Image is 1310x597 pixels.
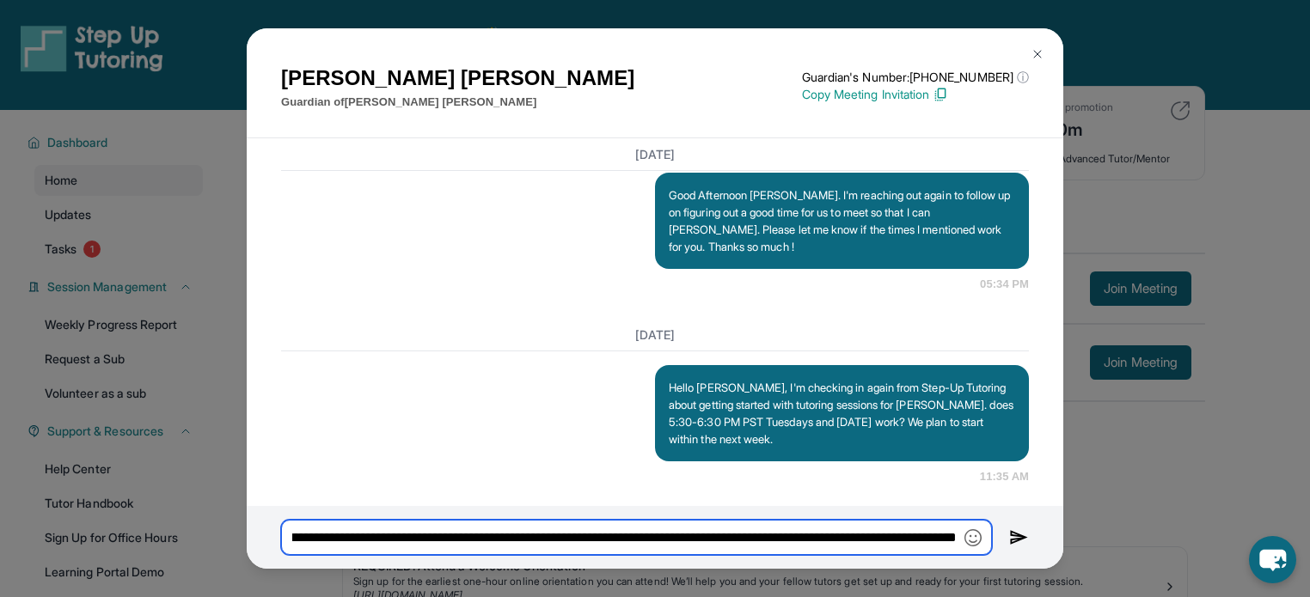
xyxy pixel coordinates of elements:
[802,69,1029,86] p: Guardian's Number: [PHONE_NUMBER]
[281,63,634,94] h1: [PERSON_NAME] [PERSON_NAME]
[802,86,1029,103] p: Copy Meeting Invitation
[964,529,982,546] img: Emoji
[1031,47,1044,61] img: Close Icon
[669,379,1015,448] p: Hello [PERSON_NAME], I'm checking in again from Step-Up Tutoring about getting started with tutor...
[669,186,1015,255] p: Good Afternoon [PERSON_NAME]. I'm reaching out again to follow up on figuring out a good time for...
[281,326,1029,344] h3: [DATE]
[980,276,1029,293] span: 05:34 PM
[1249,536,1296,583] button: chat-button
[1009,527,1029,548] img: Send icon
[1017,69,1029,86] span: ⓘ
[281,94,634,111] p: Guardian of [PERSON_NAME] [PERSON_NAME]
[281,145,1029,162] h3: [DATE]
[980,468,1029,485] span: 11:35 AM
[933,87,948,102] img: Copy Icon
